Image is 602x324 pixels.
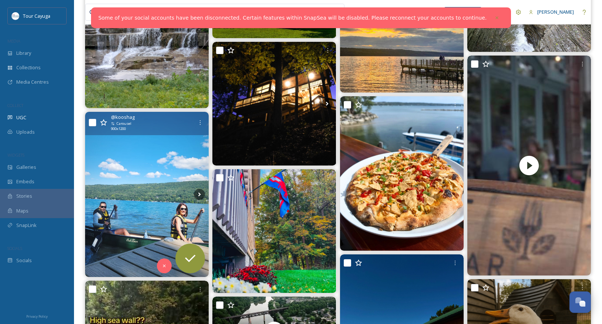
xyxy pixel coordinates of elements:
[98,14,487,22] a: Some of your social accounts have been disconnected. Certain features within SnapSea will be disa...
[212,169,336,293] img: Thank you josephswaysidemarket for my gorgeous red and white mums! LETS GO BUFFALO!! 😍💙 #Buffalo ...
[525,5,578,19] a: [PERSON_NAME]
[16,257,32,264] span: Socials
[340,96,464,251] img: Spice up your slice 🌶️ Our Southwest Chicken Pizza brings together chipotle chicken, roasted corn...
[102,4,284,20] input: Search your library
[111,126,126,131] span: 900 x 1200
[16,178,34,185] span: Embeds
[16,128,35,136] span: Uploads
[12,12,19,20] img: download.jpeg
[26,311,48,320] a: Privacy Policy
[16,64,41,71] span: Collections
[7,103,23,108] span: COLLECT
[23,13,50,19] span: Tour Cayuga
[467,56,591,275] video: Our latest Faces of Finger Lakes Wine Country feature is Chef Orlando Rodriguez, chef and owner a...
[85,112,209,277] img: #keukalake #fingerlakes
[16,50,31,57] span: Library
[537,9,574,15] span: [PERSON_NAME]
[16,222,37,229] span: SnapLink
[467,56,591,275] img: thumbnail
[444,7,481,17] a: What's New
[297,5,340,19] a: View all files
[7,38,20,44] span: MEDIA
[16,114,26,121] span: UGC
[26,314,48,319] span: Privacy Policy
[7,245,22,251] span: SOCIALS
[16,193,32,200] span: Stories
[7,152,24,158] span: WIDGETS
[569,291,591,313] button: Open Chat
[117,121,131,126] span: Carousel
[16,207,28,214] span: Maps
[16,79,49,86] span: Media Centres
[111,114,135,121] span: @ kooshag
[212,42,336,166] img: Doors open, saunas warm, game room ready - and the autumn lake views are calling. ✨🍁Book your sta...
[16,164,36,171] span: Galleries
